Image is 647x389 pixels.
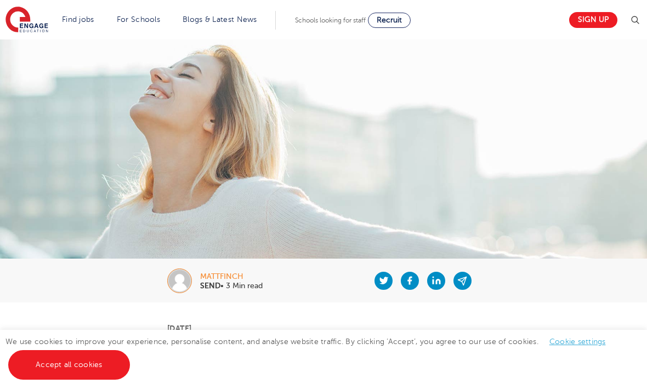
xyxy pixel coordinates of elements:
a: Sign up [569,12,617,28]
b: SEND [200,282,220,290]
p: [DATE] [167,324,480,332]
a: Cookie settings [549,337,606,346]
span: We use cookies to improve your experience, personalise content, and analyse website traffic. By c... [5,337,617,369]
a: Accept all cookies [8,350,130,380]
img: Engage Education [5,7,48,34]
div: mattfinch [200,273,263,281]
span: Recruit [377,16,402,24]
a: Blogs & Latest News [183,15,257,24]
a: Find jobs [62,15,94,24]
a: Recruit [368,13,411,28]
a: For Schools [117,15,160,24]
span: Schools looking for staff [295,16,366,24]
p: • 3 Min read [200,282,263,290]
